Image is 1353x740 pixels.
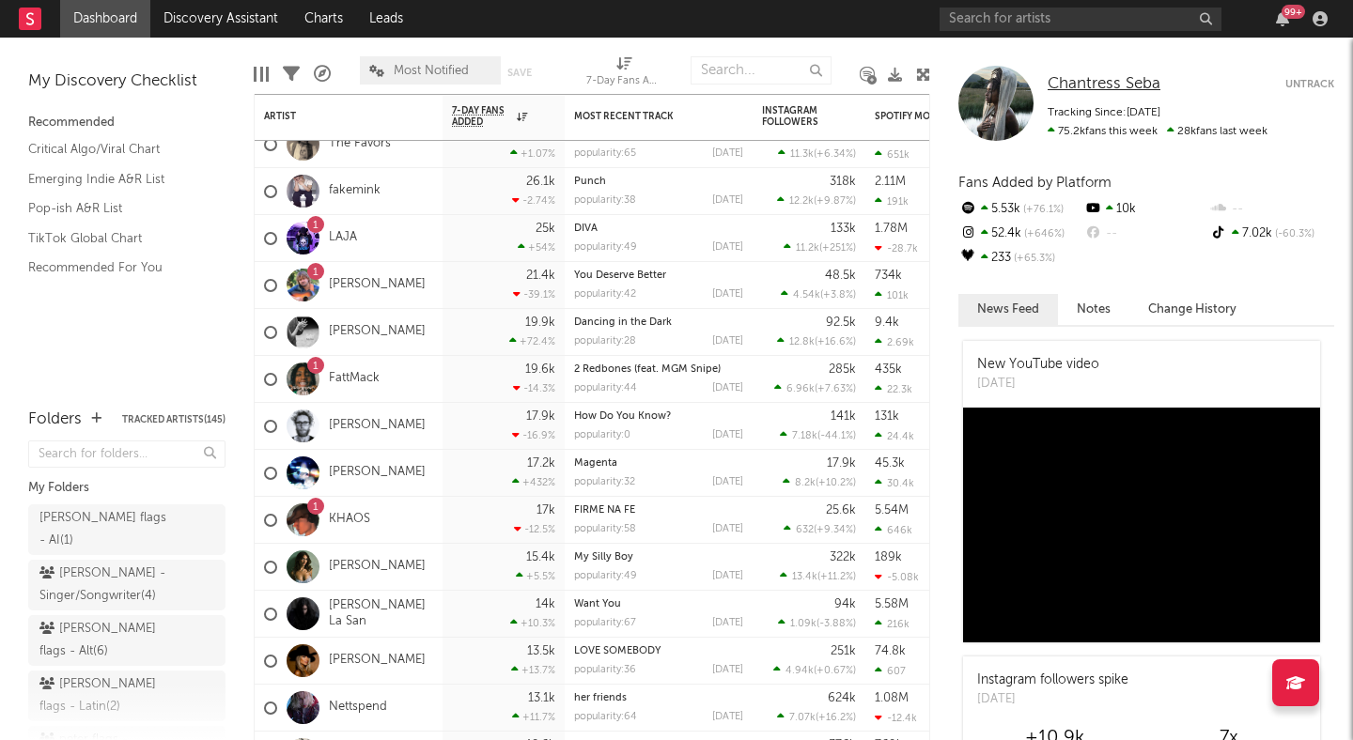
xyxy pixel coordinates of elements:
button: News Feed [958,294,1058,325]
a: [PERSON_NAME] flags - AI(1) [28,504,225,555]
div: 7-Day Fans Added (7-Day Fans Added) [586,70,661,93]
span: +16.6 % [817,337,853,347]
span: 12.2k [789,196,814,207]
span: +7.63 % [817,384,853,394]
a: [PERSON_NAME] [329,653,426,669]
div: -16.9 % [512,429,555,441]
div: 607 [875,665,906,677]
a: Critical Algo/Viral Chart [28,139,207,160]
a: LOVE SOMEBODY [574,646,661,656]
a: Pop-ish A&R List [28,198,207,219]
span: Chantress Seba [1048,76,1160,92]
a: Want You [574,599,621,609]
div: [PERSON_NAME] flags - AI ( 1 ) [39,507,172,552]
a: You Deserve Better [574,270,666,281]
div: 651k [875,148,910,161]
div: -- [1209,197,1334,222]
span: 632 [796,525,814,535]
div: Magenta [574,458,743,469]
span: 6.96k [786,384,815,394]
div: 21.4k [526,270,555,282]
span: Most Notified [394,65,469,77]
span: -60.3 % [1272,229,1314,239]
a: Chantress Seba [1048,75,1160,94]
div: [PERSON_NAME] flags - Alt ( 6 ) [39,618,172,663]
div: 2.69k [875,336,914,348]
div: 624k [828,692,856,704]
div: -- [1083,222,1208,246]
div: +5.5 % [516,570,555,582]
div: popularity: 38 [574,195,636,206]
div: Most Recent Track [574,111,715,122]
span: +3.8 % [823,290,853,301]
span: -44.1 % [820,431,853,441]
div: 99 + [1282,5,1305,19]
a: How Do You Know? [574,411,671,422]
div: 92.5k [826,316,856,329]
div: +10.3 % [510,617,555,629]
div: +54 % [518,241,555,254]
div: [PERSON_NAME] flags - Latin ( 2 ) [39,673,172,718]
div: +72.4 % [509,335,555,347]
span: -3.88 % [819,619,853,629]
div: ( ) [777,711,856,723]
div: Want You [574,599,743,609]
div: popularity: 42 [574,289,636,300]
div: 14k [536,598,555,610]
div: 141k [831,410,856,423]
div: 10k [1083,197,1208,222]
span: Fans Added by Platform [958,176,1112,190]
div: My Folders [28,477,225,500]
button: 99+ [1276,11,1289,26]
div: Edit Columns [254,47,269,101]
div: 1.78M [875,223,908,235]
a: Emerging Indie A&R List [28,169,207,190]
span: 4.54k [793,290,820,301]
a: [PERSON_NAME] [329,465,426,481]
div: ( ) [784,523,856,535]
div: ( ) [780,429,856,441]
div: popularity: 0 [574,430,630,440]
div: -12.5 % [514,523,555,535]
div: [DATE] [712,383,743,393]
a: fakemink [329,183,381,199]
div: 189k [875,551,902,563]
a: Punch [574,177,606,187]
input: Search for folders... [28,440,225,468]
span: +10.2 % [818,478,853,488]
div: 216k [875,618,910,630]
div: -28.7k [875,242,918,254]
div: 24.4k [875,430,914,442]
div: My Silly Boy [574,552,743,563]
div: [DATE] [712,665,743,675]
div: +13.7 % [511,664,555,676]
div: -12.4k [875,712,917,724]
a: DIVA [574,224,598,234]
span: 28k fans last week [1048,126,1267,137]
div: Recommended [28,112,225,134]
div: 7.02k [1209,222,1334,246]
span: 11.2k [796,243,819,254]
span: +9.87 % [816,196,853,207]
div: [DATE] [712,336,743,347]
a: My Silly Boy [574,552,633,563]
a: Magenta [574,458,617,469]
a: Dancing in the Dark [574,317,672,328]
a: Nettspend [329,700,387,716]
div: 25k [536,223,555,235]
div: You Deserve Better [574,270,743,281]
a: The Favors [329,136,391,152]
div: 435k [875,363,902,376]
div: popularity: 28 [574,336,636,347]
div: ( ) [773,664,856,676]
div: [DATE] [712,195,743,206]
div: -39.1 % [513,288,555,301]
div: 285k [829,363,856,376]
div: 191k [875,195,909,208]
div: 7-Day Fans Added (7-Day Fans Added) [586,47,661,101]
div: Filters [283,47,300,101]
div: popularity: 44 [574,383,637,393]
div: New YouTube video [977,355,1099,375]
input: Search for artists [940,8,1221,31]
div: 74.8k [875,645,906,657]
